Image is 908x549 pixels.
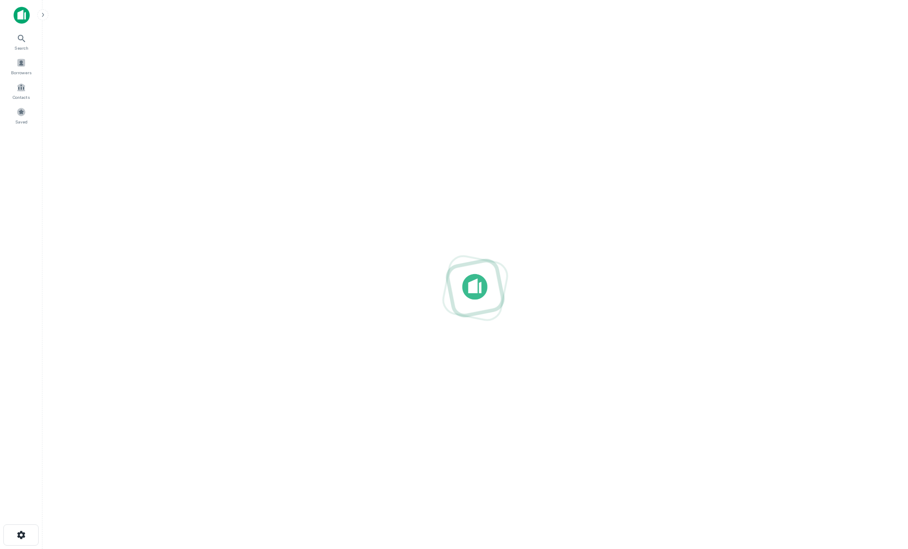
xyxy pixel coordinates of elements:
[3,79,40,102] a: Contacts
[14,45,28,51] span: Search
[13,94,30,101] span: Contacts
[3,30,40,53] a: Search
[3,55,40,78] a: Borrowers
[3,104,40,127] a: Saved
[11,69,31,76] span: Borrowers
[14,7,30,24] img: capitalize-icon.png
[15,118,28,125] span: Saved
